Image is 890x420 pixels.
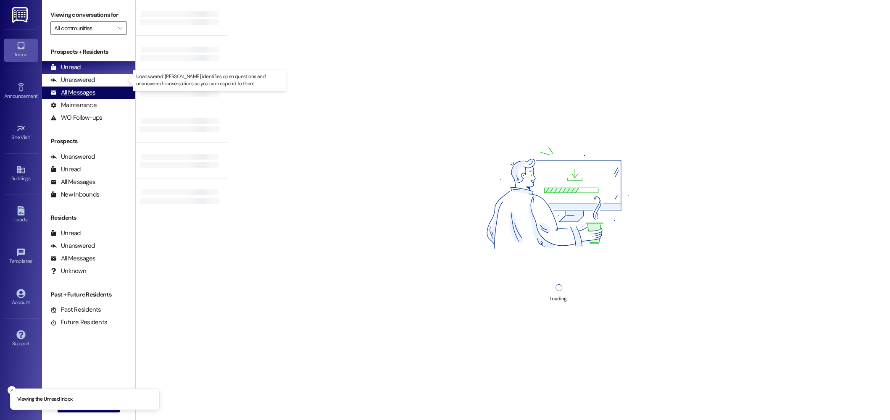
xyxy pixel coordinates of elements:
[50,76,95,84] div: Unanswered
[50,305,101,314] div: Past Residents
[4,39,38,61] a: Inbox
[42,290,135,299] div: Past + Future Residents
[4,286,38,309] a: Account
[50,241,95,250] div: Unanswered
[50,190,99,199] div: New Inbounds
[42,47,135,56] div: Prospects + Residents
[30,133,32,139] span: •
[50,8,127,21] label: Viewing conversations for
[50,267,86,276] div: Unknown
[50,63,81,72] div: Unread
[118,25,122,31] i: 
[4,163,38,185] a: Buildings
[54,21,113,35] input: All communities
[550,294,569,303] div: Loading...
[12,7,29,23] img: ResiDesk Logo
[4,328,38,350] a: Support
[4,245,38,268] a: Templates •
[50,152,95,161] div: Unanswered
[17,396,72,403] p: Viewing the Unread inbox
[50,165,81,174] div: Unread
[32,257,34,263] span: •
[50,254,95,263] div: All Messages
[42,137,135,146] div: Prospects
[50,318,107,327] div: Future Residents
[50,229,81,238] div: Unread
[8,386,16,394] button: Close toast
[136,73,282,87] p: Unanswered: [PERSON_NAME] identifies open questions and unanswered conversations so you can respo...
[4,121,38,144] a: Site Visit •
[50,88,95,97] div: All Messages
[50,101,97,110] div: Maintenance
[37,92,39,98] span: •
[42,213,135,222] div: Residents
[4,204,38,226] a: Leads
[50,113,102,122] div: WO Follow-ups
[50,178,95,186] div: All Messages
